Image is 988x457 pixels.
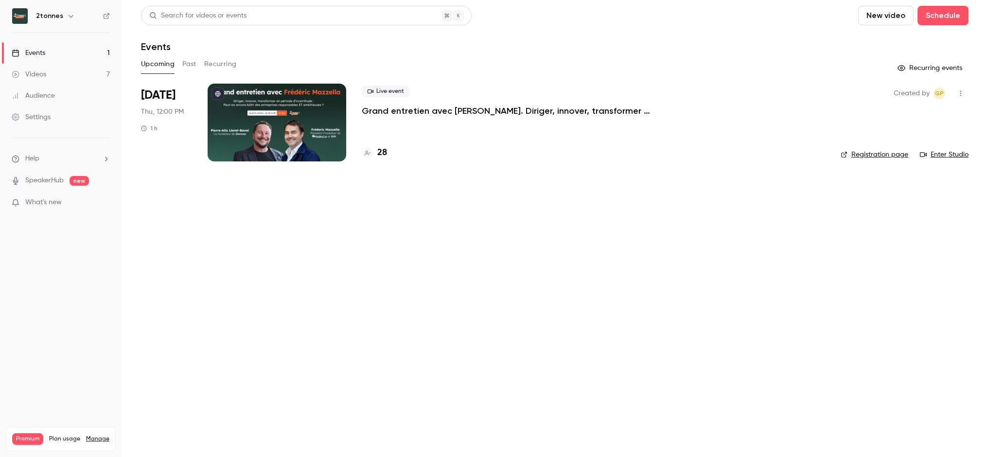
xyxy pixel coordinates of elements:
button: Upcoming [141,56,175,72]
span: Premium [12,433,43,445]
li: help-dropdown-opener [12,154,110,164]
button: Recurring events [893,60,969,76]
h6: 2tonnes [36,11,63,21]
div: 1 h [141,124,158,132]
span: Gabrielle Piot [934,88,945,99]
span: Created by [894,88,930,99]
div: Search for videos or events [149,11,247,21]
a: Grand entretien avec [PERSON_NAME]. Diriger, innover, transformer en période d’incertitude : peut... [362,105,653,117]
div: Oct 16 Thu, 12:00 PM (Europe/Paris) [141,84,192,161]
button: Recurring [204,56,237,72]
span: new [70,176,89,186]
a: 28 [362,146,387,159]
a: Manage [86,435,109,443]
a: SpeakerHub [25,176,64,186]
span: Thu, 12:00 PM [141,107,184,117]
div: Videos [12,70,46,79]
button: Schedule [917,6,969,25]
iframe: Noticeable Trigger [98,198,110,207]
span: Plan usage [49,435,80,443]
button: New video [858,6,914,25]
span: Help [25,154,39,164]
div: Events [12,48,45,58]
a: Registration page [841,150,908,159]
span: [DATE] [141,88,176,103]
span: Live event [362,86,410,97]
div: Audience [12,91,55,101]
span: What's new [25,197,62,208]
img: 2tonnes [12,8,28,24]
a: Enter Studio [920,150,969,159]
button: Past [182,56,196,72]
span: GP [935,88,944,99]
h1: Events [141,41,171,53]
div: Settings [12,112,51,122]
h4: 28 [377,146,387,159]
